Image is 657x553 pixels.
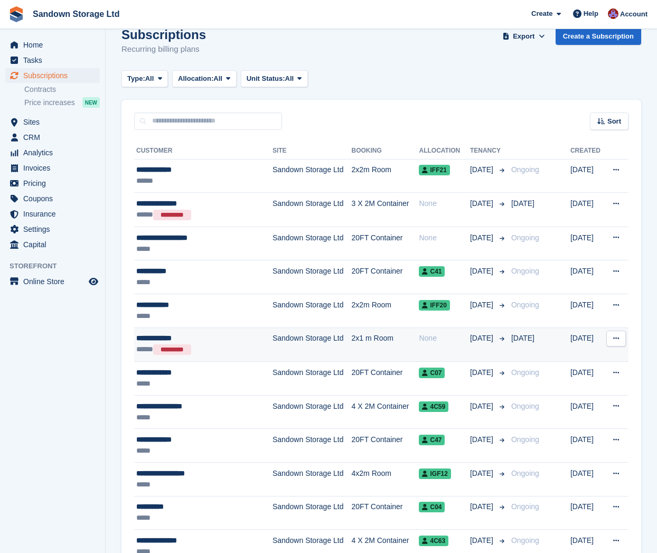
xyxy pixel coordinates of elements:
span: Ongoing [511,402,539,410]
span: [DATE] [470,299,495,311]
span: Invoices [23,161,87,175]
td: [DATE] [570,227,604,260]
span: All [145,73,154,84]
td: 20FT Container [352,362,419,396]
a: menu [5,176,100,191]
a: menu [5,207,100,221]
span: 4C59 [419,401,448,412]
span: Ongoing [511,368,539,377]
td: 20FT Container [352,227,419,260]
span: Analytics [23,145,87,160]
th: Created [570,143,604,160]
td: 4 X 2M Container [352,395,419,429]
a: menu [5,161,100,175]
td: 20FT Container [352,429,419,463]
span: IFF20 [419,300,449,311]
span: All [213,73,222,84]
td: 2x2m Room [352,159,419,193]
a: Create a Subscription [556,27,641,45]
td: [DATE] [570,159,604,193]
td: Sandown Storage Ltd [273,362,352,396]
a: Price increases NEW [24,97,100,108]
td: 4x2m Room [352,463,419,496]
span: Ongoing [511,267,539,275]
span: Online Store [23,274,87,289]
td: 2x2m Room [352,294,419,328]
button: Unit Status: All [241,70,308,88]
span: [DATE] [511,334,534,342]
a: menu [5,130,100,145]
span: [DATE] [470,501,495,512]
span: Ongoing [511,536,539,545]
span: Storefront [10,261,105,271]
th: Site [273,143,352,160]
span: Subscriptions [23,68,87,83]
a: Preview store [87,275,100,288]
span: Coupons [23,191,87,206]
span: IGF12 [419,468,450,479]
div: None [419,333,470,344]
span: Export [513,31,534,42]
button: Allocation: All [172,70,237,88]
a: menu [5,115,100,129]
p: Recurring billing plans [121,43,206,55]
a: menu [5,222,100,237]
span: CRM [23,130,87,145]
td: [DATE] [570,327,604,362]
span: Tasks [23,53,87,68]
a: menu [5,274,100,289]
th: Allocation [419,143,470,160]
span: [DATE] [470,164,495,175]
td: Sandown Storage Ltd [273,496,352,530]
td: Sandown Storage Ltd [273,260,352,294]
img: stora-icon-8386f47178a22dfd0bd8f6a31ec36ba5ce8667c1dd55bd0f319d3a0aa187defe.svg [8,6,24,22]
span: Account [620,9,647,20]
td: Sandown Storage Ltd [273,463,352,496]
a: menu [5,237,100,252]
td: 2x1 m Room [352,327,419,362]
img: Chloe Lovelock-Brown [608,8,618,19]
span: Ongoing [511,469,539,477]
div: None [419,232,470,243]
span: Unit Status: [247,73,285,84]
a: menu [5,38,100,52]
span: Capital [23,237,87,252]
span: [DATE] [470,266,495,277]
td: [DATE] [570,429,604,463]
span: All [285,73,294,84]
div: NEW [82,97,100,108]
td: [DATE] [570,395,604,429]
a: Sandown Storage Ltd [29,5,124,23]
span: [DATE] [470,468,495,479]
a: menu [5,53,100,68]
td: Sandown Storage Ltd [273,395,352,429]
span: Price increases [24,98,75,108]
span: Ongoing [511,233,539,242]
td: Sandown Storage Ltd [273,429,352,463]
span: [DATE] [470,367,495,378]
td: Sandown Storage Ltd [273,193,352,227]
span: Sort [607,116,621,127]
h1: Subscriptions [121,27,206,42]
span: C41 [419,266,445,277]
th: Tenancy [470,143,507,160]
span: [DATE] [470,232,495,243]
div: None [419,198,470,209]
span: Settings [23,222,87,237]
td: [DATE] [570,193,604,227]
span: [DATE] [470,535,495,546]
button: Export [501,27,547,45]
td: 20FT Container [352,260,419,294]
button: Type: All [121,70,168,88]
span: Ongoing [511,502,539,511]
td: Sandown Storage Ltd [273,327,352,362]
td: [DATE] [570,294,604,328]
span: [DATE] [511,199,534,208]
span: [DATE] [470,401,495,412]
span: Create [531,8,552,19]
td: [DATE] [570,496,604,530]
span: Ongoing [511,301,539,309]
td: [DATE] [570,362,604,396]
span: C04 [419,502,445,512]
span: [DATE] [470,198,495,209]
